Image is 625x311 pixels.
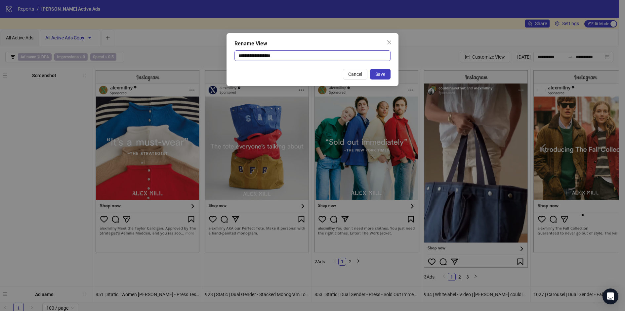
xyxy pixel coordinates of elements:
div: Rename View [234,40,391,48]
button: Cancel [343,69,367,79]
span: Cancel [348,72,362,77]
span: close [387,40,392,45]
span: Save [375,72,385,77]
div: Open Intercom Messenger [603,288,618,304]
button: Save [370,69,391,79]
button: Close [384,37,395,48]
